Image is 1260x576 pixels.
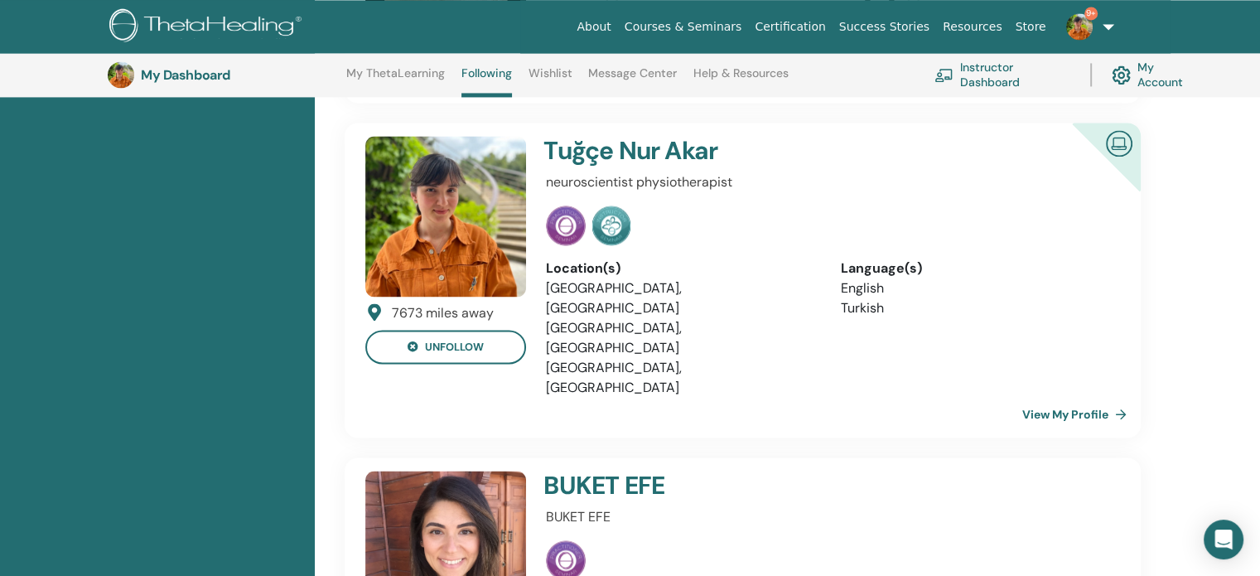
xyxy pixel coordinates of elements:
img: default.jpg [365,136,526,297]
div: Language(s) [841,259,1110,278]
img: chalkboard-teacher.svg [934,68,953,82]
p: BUKET EFE [546,507,1110,527]
p: neuroscientist physiotherapist [546,172,1110,192]
a: My ThetaLearning [346,66,445,93]
div: Certified Online Instructor [1045,123,1141,218]
a: Wishlist [529,66,572,93]
a: Store [1009,12,1053,42]
h3: My Dashboard [141,67,307,83]
a: Certification [748,12,832,42]
a: Instructor Dashboard [934,56,1070,93]
img: logo.png [109,8,307,46]
a: Message Center [588,66,677,93]
img: default.jpg [108,61,134,88]
h4: Tuğçe Nur Akar [543,136,1014,166]
a: Courses & Seminars [618,12,749,42]
a: My Account [1112,56,1200,93]
li: [GEOGRAPHIC_DATA], [GEOGRAPHIC_DATA] [546,318,815,358]
li: Turkish [841,298,1110,318]
button: unfollow [365,330,526,364]
div: 7673 miles away [392,303,494,323]
a: Help & Resources [693,66,789,93]
h4: BUKET EFE [543,471,1014,501]
a: Following [461,66,512,97]
div: Open Intercom Messenger [1204,520,1243,559]
a: About [570,12,617,42]
img: default.jpg [1066,13,1093,40]
span: 9+ [1084,7,1098,20]
img: cog.svg [1112,61,1131,89]
a: Resources [936,12,1009,42]
img: Certified Online Instructor [1099,123,1139,161]
li: [GEOGRAPHIC_DATA], [GEOGRAPHIC_DATA] [546,358,815,398]
div: Location(s) [546,259,815,278]
li: [GEOGRAPHIC_DATA], [GEOGRAPHIC_DATA] [546,278,815,318]
li: English [841,278,1110,298]
a: View My Profile [1022,398,1133,431]
a: Success Stories [833,12,936,42]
